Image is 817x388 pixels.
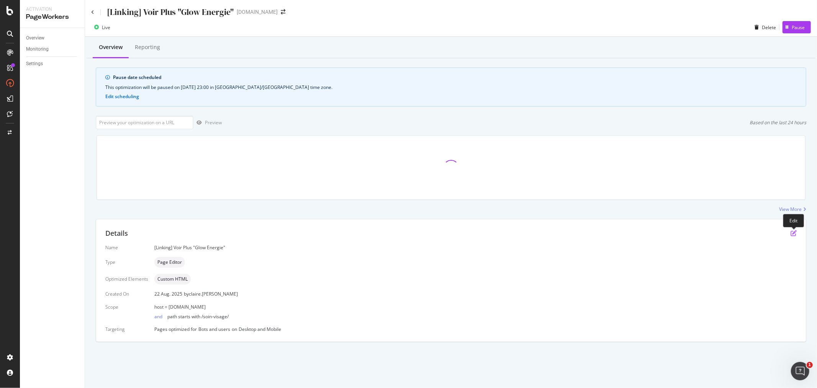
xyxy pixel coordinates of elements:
[154,326,797,332] div: Pages optimized for on
[791,230,797,236] div: pen-to-square
[791,362,809,380] iframe: Intercom live chat
[105,304,148,310] div: Scope
[26,34,44,42] div: Overview
[91,10,94,15] a: Click to go back
[105,94,139,99] button: Edit scheduling
[26,60,79,68] a: Settings
[167,313,229,320] span: path starts with /soin-visage/
[105,244,148,251] div: Name
[105,291,148,297] div: Created On
[154,304,206,310] span: host = [DOMAIN_NAME]
[792,24,805,31] div: Pause
[26,45,79,53] a: Monitoring
[96,116,193,129] input: Preview your optimization on a URL
[105,259,148,265] div: Type
[96,67,806,107] div: info banner
[281,9,285,15] div: arrow-right-arrow-left
[239,326,281,332] div: Desktop and Mobile
[113,74,797,81] div: Pause date scheduled
[26,34,79,42] a: Overview
[154,291,797,297] div: 22 Aug. 2025
[783,21,811,33] button: Pause
[157,260,182,265] span: Page Editor
[105,276,148,282] div: Optimized Elements
[154,274,191,284] div: neutral label
[779,206,806,212] a: View More
[193,117,222,129] button: Preview
[26,13,79,21] div: PageWorkers
[107,6,234,18] div: [Linking] Voir Plus "Glow Energie"
[154,244,797,251] div: [Linking] Voir Plus "Glow Energie"
[237,8,278,16] div: [DOMAIN_NAME]
[105,84,797,91] div: This optimization will be paused on [DATE] 23:00 in [GEOGRAPHIC_DATA]/[GEOGRAPHIC_DATA] time zone.
[198,326,230,332] div: Bots and users
[205,119,222,126] div: Preview
[26,6,79,13] div: Activation
[154,313,167,320] div: and
[105,229,128,238] div: Details
[157,277,188,281] span: Custom HTML
[154,257,185,268] div: neutral label
[783,214,804,227] div: Edit
[779,206,802,212] div: View More
[807,362,813,368] span: 1
[184,291,238,297] div: by claire.[PERSON_NAME]
[752,21,776,33] button: Delete
[99,43,123,51] div: Overview
[750,119,806,126] div: Based on the last 24 hours
[26,60,43,68] div: Settings
[762,24,776,31] div: Delete
[105,326,148,332] div: Targeting
[102,24,110,31] div: Live
[135,43,160,51] div: Reporting
[26,45,49,53] div: Monitoring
